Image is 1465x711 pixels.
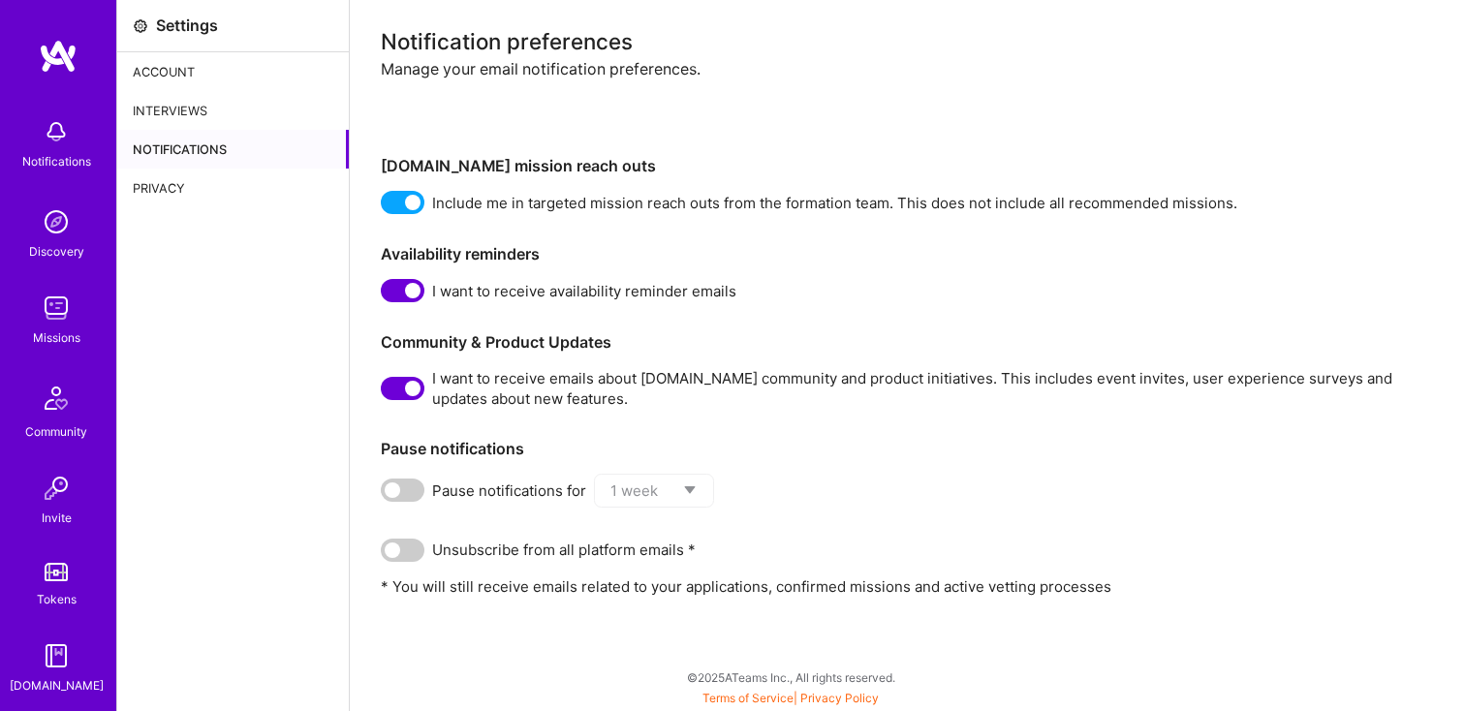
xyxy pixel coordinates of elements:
[117,169,349,207] div: Privacy
[29,241,84,262] div: Discovery
[25,421,87,442] div: Community
[381,157,1434,175] h3: [DOMAIN_NAME] mission reach outs
[381,59,1434,141] div: Manage your email notification preferences.
[37,636,76,675] img: guide book
[22,151,91,171] div: Notifications
[117,130,349,169] div: Notifications
[432,480,586,501] span: Pause notifications for
[702,691,879,705] span: |
[39,39,78,74] img: logo
[702,691,794,705] a: Terms of Service
[117,52,349,91] div: Account
[432,193,1237,213] span: Include me in targeted mission reach outs from the formation team. This does not include all reco...
[37,202,76,241] img: discovery
[133,18,148,34] i: icon Settings
[432,368,1434,409] span: I want to receive emails about [DOMAIN_NAME] community and product initiatives. This includes eve...
[33,327,80,348] div: Missions
[381,576,1434,597] p: * You will still receive emails related to your applications, confirmed missions and active vetti...
[381,245,1434,263] h3: Availability reminders
[381,440,1434,458] h3: Pause notifications
[37,112,76,151] img: bell
[800,691,879,705] a: Privacy Policy
[116,653,1465,701] div: © 2025 ATeams Inc., All rights reserved.
[37,469,76,508] img: Invite
[10,675,104,696] div: [DOMAIN_NAME]
[37,289,76,327] img: teamwork
[381,333,1434,352] h3: Community & Product Updates
[37,589,77,609] div: Tokens
[33,375,79,421] img: Community
[381,31,1434,51] div: Notification preferences
[45,563,68,581] img: tokens
[42,508,72,528] div: Invite
[117,91,349,130] div: Interviews
[156,15,218,36] div: Settings
[432,281,736,301] span: I want to receive availability reminder emails
[432,540,696,560] span: Unsubscribe from all platform emails *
